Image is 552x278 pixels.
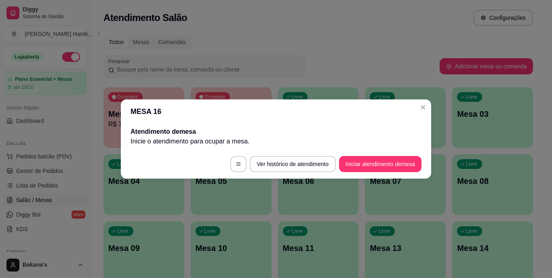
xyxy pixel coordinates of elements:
header: MESA 16 [121,99,431,124]
button: Ver histórico de atendimento [250,156,336,172]
p: Inicie o atendimento para ocupar a mesa . [131,137,421,146]
button: Iniciar atendimento demesa [339,156,421,172]
button: Close [417,101,430,114]
h2: Atendimento de mesa [131,127,421,137]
